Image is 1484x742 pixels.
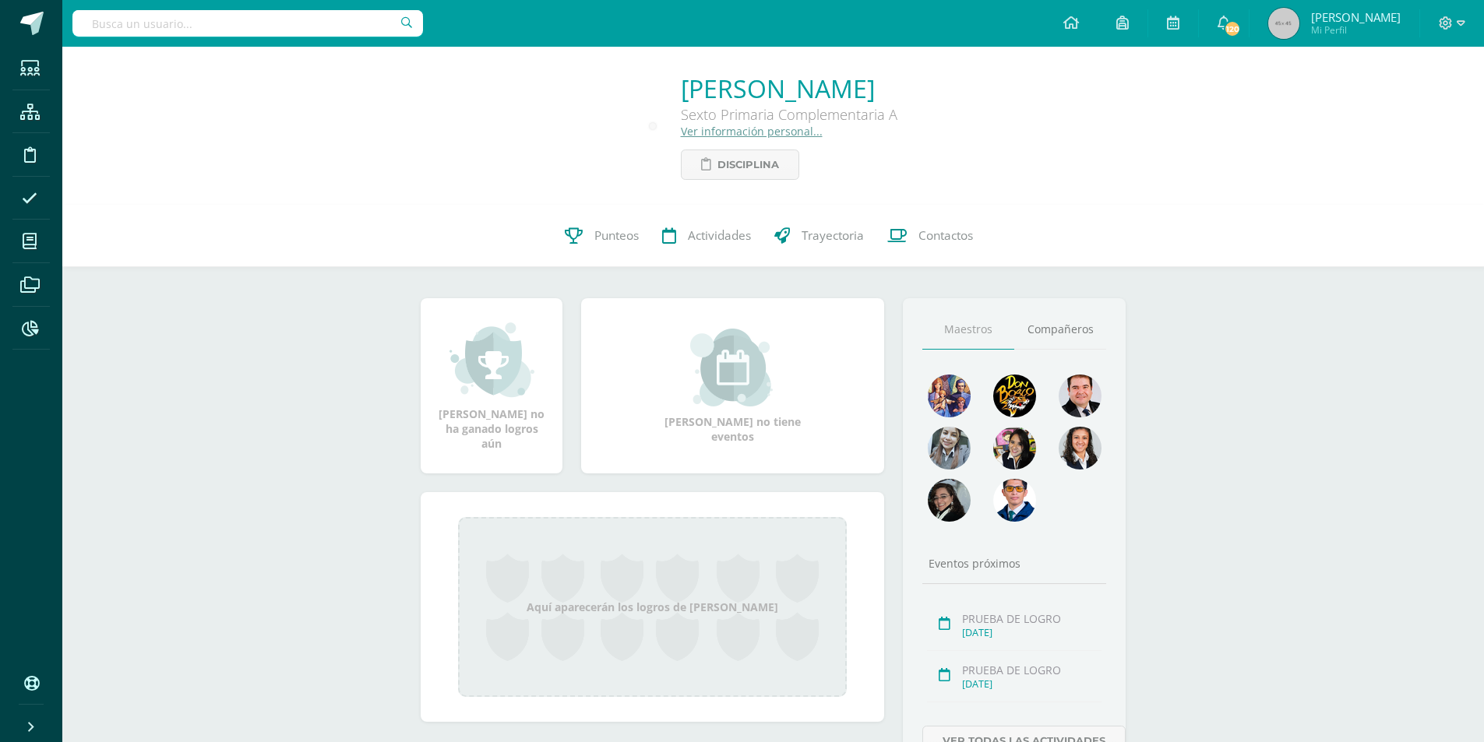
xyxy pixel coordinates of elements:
[681,124,823,139] a: Ver información personal...
[655,329,811,444] div: [PERSON_NAME] no tiene eventos
[922,556,1106,571] div: Eventos próximos
[928,427,971,469] img: 45bd7986b8947ad7e5894cbc9b781108.png
[962,663,1102,677] div: PRUEBA DE LOGRO
[1311,9,1401,25] span: [PERSON_NAME]
[918,227,973,244] span: Contactos
[553,205,650,267] a: Punteos
[650,205,763,267] a: Actividades
[876,205,985,267] a: Contactos
[717,150,779,179] span: Disciplina
[681,105,897,124] div: Sexto Primaria Complementaria A
[993,427,1036,469] img: ddcb7e3f3dd5693f9a3e043a79a89297.png
[962,626,1102,639] div: [DATE]
[594,227,639,244] span: Punteos
[690,329,775,406] img: event_small.png
[1014,310,1106,350] a: Compañeros
[928,375,971,417] img: 88256b496371d55dc06d1c3f8a5004f4.png
[993,375,1036,417] img: 29fc2a48271e3f3676cb2cb292ff2552.png
[72,10,423,37] input: Busca un usuario...
[962,677,1102,691] div: [DATE]
[458,517,847,697] div: Aquí aparecerán los logros de [PERSON_NAME]
[1059,375,1102,417] img: 79570d67cb4e5015f1d97fde0ec62c05.png
[681,149,799,180] a: Disciplina
[763,205,876,267] a: Trayectoria
[802,227,864,244] span: Trayectoria
[1224,20,1241,37] span: 120
[928,479,971,522] img: 6377130e5e35d8d0020f001f75faf696.png
[993,479,1036,522] img: 07eb4d60f557dd093c6c8aea524992b7.png
[922,310,1014,350] a: Maestros
[1059,427,1102,469] img: 7e15a45bc4439684581270cc35259faa.png
[681,72,897,105] a: [PERSON_NAME]
[449,321,534,399] img: achievement_small.png
[436,321,547,451] div: [PERSON_NAME] no ha ganado logros aún
[962,611,1102,626] div: PRUEBA DE LOGRO
[1268,8,1299,39] img: 45x45
[1311,23,1401,37] span: Mi Perfil
[688,227,751,244] span: Actividades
